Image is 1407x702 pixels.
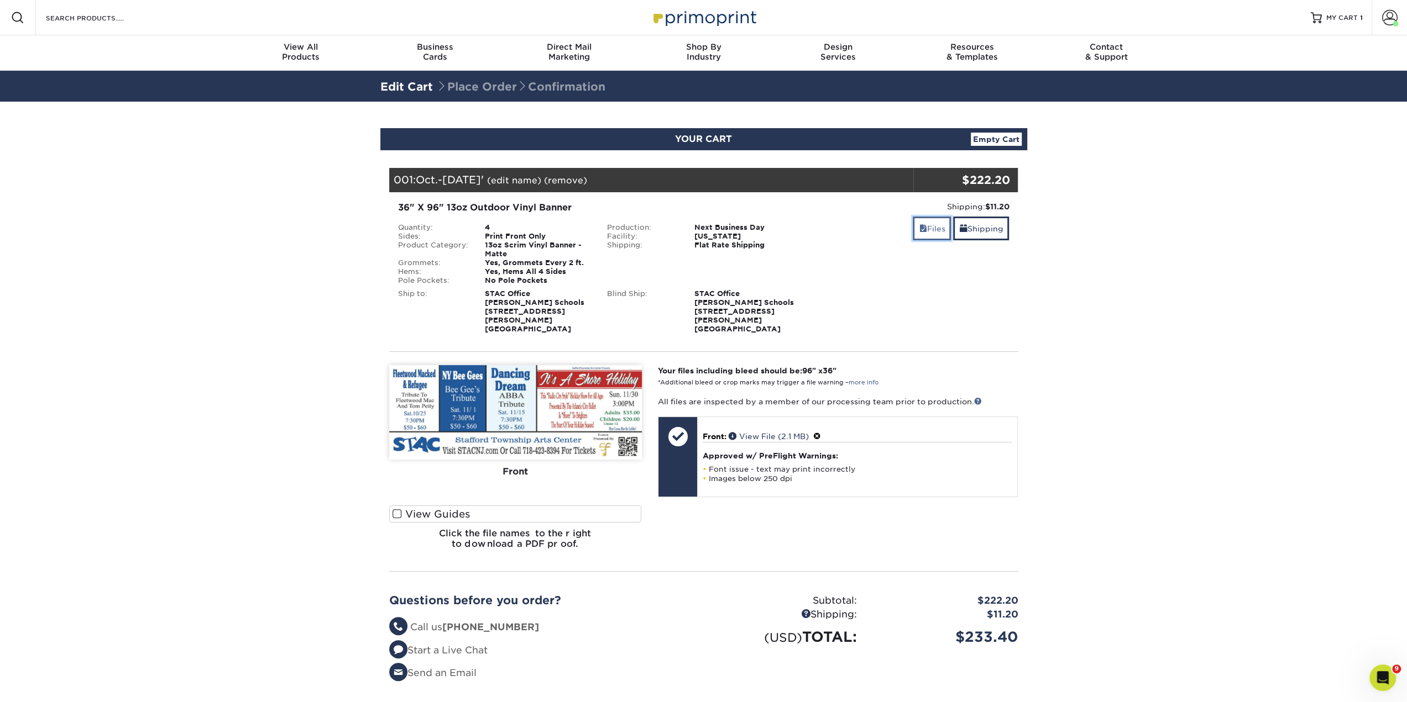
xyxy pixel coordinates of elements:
[389,460,642,484] div: Front
[390,258,477,267] div: Grommets:
[703,451,1012,460] h4: Approved w/ PreFlight Warnings:
[477,276,599,285] div: No Pole Pockets
[849,379,878,386] a: more info
[487,175,541,186] a: (edit name)
[771,42,905,62] div: Services
[390,276,477,285] div: Pole Pockets:
[1360,14,1363,22] span: 1
[477,223,599,232] div: 4
[913,172,1010,188] div: $222.20
[905,42,1039,52] span: Resources
[802,366,812,375] span: 96
[686,241,808,250] div: Flat Rate Shipping
[485,289,584,333] strong: STAC Office [PERSON_NAME] Schools [STREET_ADDRESS][PERSON_NAME] [GEOGRAPHIC_DATA]
[817,201,1010,212] div: Shipping:
[389,168,913,192] div: 001:
[234,42,368,52] span: View All
[658,366,836,375] strong: Your files including bleed should be: " x "
[380,80,433,93] a: Edit Cart
[416,173,484,186] span: Oct.-[DATE]'
[390,289,477,334] div: Ship to:
[389,528,642,558] h6: Click the file names to the right to download a PDF proof.
[686,232,808,241] div: [US_STATE]
[389,505,642,522] label: View Guides
[694,289,794,333] strong: STAC Office [PERSON_NAME] Schools [STREET_ADDRESS][PERSON_NAME] [GEOGRAPHIC_DATA]
[390,241,477,258] div: Product Category:
[1039,35,1174,71] a: Contact& Support
[390,232,477,241] div: Sides:
[389,645,488,656] a: Start a Live Chat
[865,608,1027,622] div: $11.20
[823,366,833,375] span: 36
[368,35,502,71] a: BusinessCards
[953,217,1009,240] a: Shipping
[648,6,759,29] img: Primoprint
[599,289,686,334] div: Blind Ship:
[703,432,726,441] span: Front:
[544,175,587,186] a: (remove)
[1039,42,1174,62] div: & Support
[658,379,878,386] small: *Additional bleed or crop marks may trigger a file warning –
[905,42,1039,62] div: & Templates
[865,594,1027,608] div: $222.20
[599,241,686,250] div: Shipping:
[636,42,771,52] span: Shop By
[368,42,502,62] div: Cards
[599,232,686,241] div: Facility:
[389,594,695,607] h2: Questions before you order?
[764,630,802,645] small: (USD)
[1369,664,1396,691] iframe: Intercom live chat
[390,267,477,276] div: Hems:
[1392,664,1401,673] span: 9
[477,258,599,267] div: Yes, Grommets Every 2 ft.
[703,474,1012,483] li: Images below 250 dpi
[636,35,771,71] a: Shop ByIndustry
[45,11,153,24] input: SEARCH PRODUCTS.....
[865,626,1027,647] div: $233.40
[389,667,477,678] a: Send an Email
[368,42,502,52] span: Business
[599,223,686,232] div: Production:
[686,223,808,232] div: Next Business Day
[477,241,599,258] div: 13oz Scrim Vinyl Banner - Matte
[1326,13,1358,23] span: MY CART
[971,133,1022,146] a: Empty Cart
[959,224,967,233] span: shipping
[771,42,905,52] span: Design
[913,217,951,240] a: Files
[398,201,800,214] div: 36" X 96" 13oz Outdoor Vinyl Banner
[704,594,865,608] div: Subtotal:
[636,42,771,62] div: Industry
[390,223,477,232] div: Quantity:
[442,621,539,632] strong: [PHONE_NUMBER]
[1039,42,1174,52] span: Contact
[477,267,599,276] div: Yes, Hems All 4 Sides
[502,42,636,52] span: Direct Mail
[729,432,809,441] a: View File (2.1 MB)
[919,224,927,233] span: files
[436,80,605,93] span: Place Order Confirmation
[502,35,636,71] a: Direct MailMarketing
[703,465,1012,474] li: Font issue - text may print incorrectly
[234,42,368,62] div: Products
[389,620,695,635] li: Call us
[477,232,599,241] div: Print Front Only
[234,35,368,71] a: View AllProducts
[675,134,732,144] span: YOUR CART
[905,35,1039,71] a: Resources& Templates
[502,42,636,62] div: Marketing
[704,608,865,622] div: Shipping:
[658,396,1018,407] p: All files are inspected by a member of our processing team prior to production.
[771,35,905,71] a: DesignServices
[985,202,1009,211] strong: $11.20
[704,626,865,647] div: TOTAL:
